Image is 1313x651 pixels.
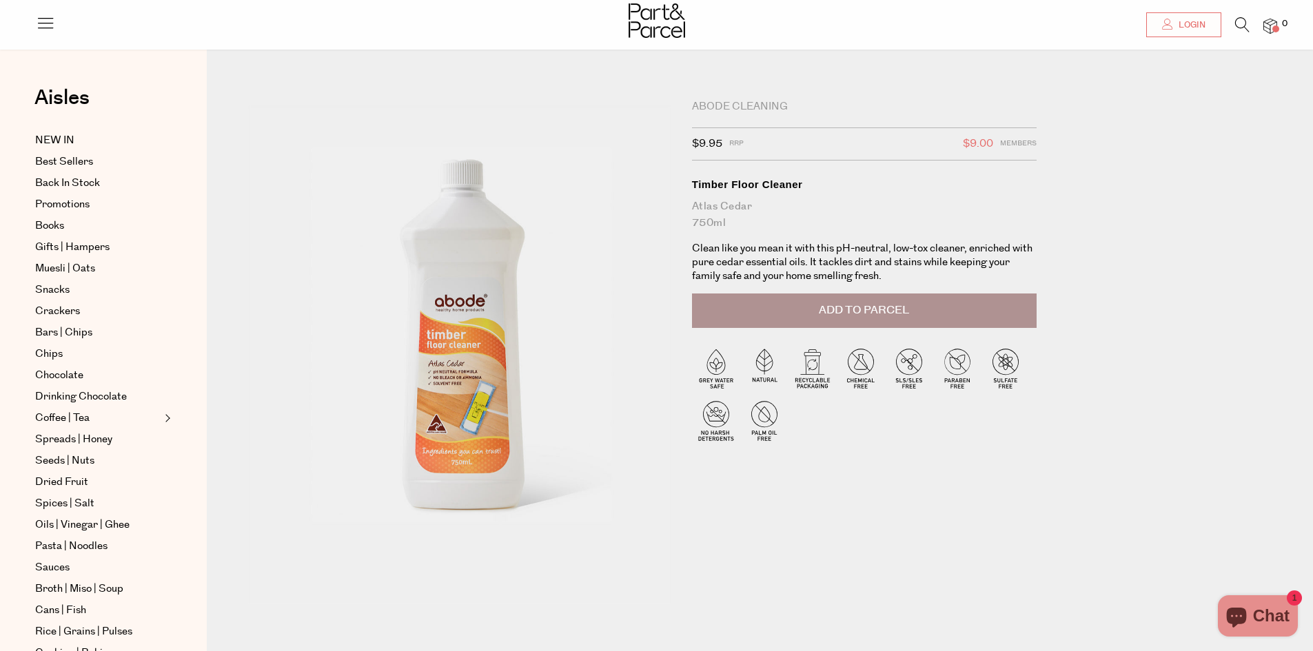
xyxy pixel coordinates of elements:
[692,396,740,444] img: P_P-ICONS-Live_Bec_V11_No_Harsh_Detergents.svg
[35,431,161,448] a: Spreads | Honey
[981,344,1030,392] img: P_P-ICONS-Live_Bec_V11_Sulfate_Free.svg
[35,410,161,426] a: Coffee | Tea
[692,293,1037,328] button: Add to Parcel
[35,303,161,320] a: Crackers
[740,396,788,444] img: P_P-ICONS-Live_Bec_V11_Palm_Oil_Free.svg
[35,410,90,426] span: Coffee | Tea
[1175,19,1205,31] span: Login
[729,135,744,153] span: RRP
[161,410,171,426] button: Expand/Collapse Coffee | Tea
[35,495,161,512] a: Spices | Salt
[788,344,837,392] img: P_P-ICONS-Live_Bec_V11_Recyclable_Packaging.svg
[35,175,100,192] span: Back In Stock
[35,389,127,405] span: Drinking Chocolate
[1263,19,1277,33] a: 0
[692,344,740,392] img: P_P-ICONS-Live_Bec_V11_Grey_Water_Safe.svg
[35,581,161,597] a: Broth | Miso | Soup
[1279,18,1291,30] span: 0
[35,346,161,362] a: Chips
[35,239,161,256] a: Gifts | Hampers
[35,538,161,555] a: Pasta | Noodles
[35,602,86,619] span: Cans | Fish
[34,87,90,122] a: Aisles
[35,196,161,213] a: Promotions
[35,559,70,576] span: Sauces
[1146,12,1221,37] a: Login
[837,344,885,392] img: P_P-ICONS-Live_Bec_V11_Chemical_Free.svg
[963,135,993,153] span: $9.00
[692,178,1037,192] div: Timber Floor Cleaner
[35,602,161,619] a: Cans | Fish
[35,367,83,384] span: Chocolate
[35,218,161,234] a: Books
[692,198,1037,231] div: Atlas Cedar 750ml
[34,83,90,113] span: Aisles
[885,344,933,392] img: P_P-ICONS-Live_Bec_V11_SLS-SLES_Free.svg
[35,474,88,490] span: Dried Fruit
[35,218,64,234] span: Books
[35,282,161,298] a: Snacks
[35,324,161,341] a: Bars | Chips
[35,623,161,640] a: Rice | Grains | Pulses
[35,303,80,320] span: Crackers
[35,154,93,170] span: Best Sellers
[35,196,90,213] span: Promotions
[35,132,74,149] span: NEW IN
[1000,135,1037,153] span: Members
[629,3,685,38] img: Part&Parcel
[35,260,161,277] a: Muesli | Oats
[35,581,123,597] span: Broth | Miso | Soup
[35,175,161,192] a: Back In Stock
[35,431,112,448] span: Spreads | Honey
[1214,595,1302,640] inbox-online-store-chat: Shopify online store chat
[35,517,161,533] a: Oils | Vinegar | Ghee
[35,282,70,298] span: Snacks
[35,346,63,362] span: Chips
[692,135,722,153] span: $9.95
[740,344,788,392] img: P_P-ICONS-Live_Bec_V11_Natural.svg
[35,324,92,341] span: Bars | Chips
[35,559,161,576] a: Sauces
[819,302,909,318] span: Add to Parcel
[35,474,161,490] a: Dried Fruit
[933,344,981,392] img: P_P-ICONS-Live_Bec_V11_Paraben_Free.svg
[35,453,161,469] a: Seeds | Nuts
[35,367,161,384] a: Chocolate
[35,495,94,512] span: Spices | Salt
[35,517,130,533] span: Oils | Vinegar | Ghee
[35,239,110,256] span: Gifts | Hampers
[35,453,94,469] span: Seeds | Nuts
[35,389,161,405] a: Drinking Chocolate
[35,260,95,277] span: Muesli | Oats
[35,538,108,555] span: Pasta | Noodles
[692,242,1037,283] p: Clean like you mean it with this pH-neutral, low-tox cleaner, enriched with pure cedar essential ...
[35,132,161,149] a: NEW IN
[692,100,1037,114] div: Abode Cleaning
[35,623,132,640] span: Rice | Grains | Pulses
[35,154,161,170] a: Best Sellers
